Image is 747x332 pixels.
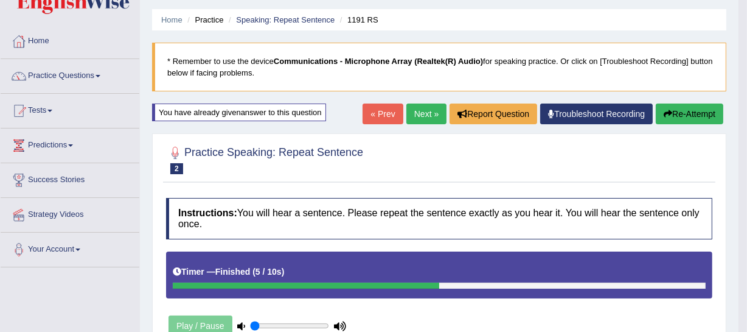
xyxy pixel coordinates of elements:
a: Strategy Videos [1,198,139,228]
a: Tests [1,94,139,124]
blockquote: * Remember to use the device for speaking practice. Or click on [Troubleshoot Recording] button b... [152,43,726,91]
button: Re-Attempt [656,104,723,124]
a: Speaking: Repeat Sentence [236,15,335,24]
b: 5 / 10s [255,267,282,277]
li: Practice [184,14,223,26]
b: Instructions: [178,208,237,218]
a: « Prev [363,104,403,124]
b: Finished [215,267,251,277]
b: ) [282,267,285,277]
a: Practice Questions [1,59,139,90]
a: Predictions [1,129,139,159]
a: Troubleshoot Recording [540,104,653,124]
div: You have already given answer to this question [152,104,326,121]
h5: Timer — [173,267,284,277]
h4: You will hear a sentence. Please repeat the sentence exactly as you hear it. You will hear the se... [166,198,712,239]
button: Report Question [450,104,537,124]
a: Success Stories [1,163,139,194]
a: Home [161,15,182,24]
li: 1191 RS [337,14,378,26]
a: Home [1,24,139,55]
a: Your Account [1,233,139,263]
b: Communications - Microphone Array (Realtek(R) Audio) [274,57,483,66]
span: 2 [170,163,183,174]
h2: Practice Speaking: Repeat Sentence [166,144,363,174]
b: ( [252,267,255,277]
a: Next » [406,104,446,124]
